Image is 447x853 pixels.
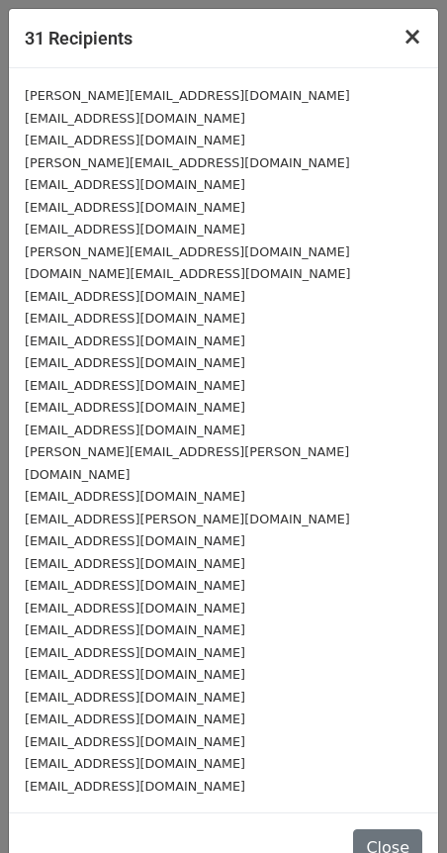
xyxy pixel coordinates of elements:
small: [EMAIL_ADDRESS][DOMAIN_NAME] [25,111,245,126]
small: [EMAIL_ADDRESS][DOMAIN_NAME] [25,667,245,682]
small: [EMAIL_ADDRESS][DOMAIN_NAME] [25,177,245,192]
small: [EMAIL_ADDRESS][DOMAIN_NAME] [25,556,245,571]
small: [EMAIL_ADDRESS][DOMAIN_NAME] [25,133,245,147]
small: [EMAIL_ADDRESS][DOMAIN_NAME] [25,779,245,794]
small: [EMAIL_ADDRESS][DOMAIN_NAME] [25,601,245,616]
small: [EMAIL_ADDRESS][DOMAIN_NAME] [25,289,245,304]
small: [EMAIL_ADDRESS][DOMAIN_NAME] [25,200,245,215]
small: [EMAIL_ADDRESS][DOMAIN_NAME] [25,423,245,437]
small: [EMAIL_ADDRESS][DOMAIN_NAME] [25,311,245,326]
small: [EMAIL_ADDRESS][DOMAIN_NAME] [25,734,245,749]
small: [EMAIL_ADDRESS][DOMAIN_NAME] [25,578,245,593]
small: [EMAIL_ADDRESS][DOMAIN_NAME] [25,355,245,370]
small: [EMAIL_ADDRESS][DOMAIN_NAME] [25,711,245,726]
div: Widget de chat [348,758,447,853]
small: [EMAIL_ADDRESS][PERSON_NAME][DOMAIN_NAME] [25,512,350,526]
small: [EMAIL_ADDRESS][DOMAIN_NAME] [25,489,245,504]
small: [EMAIL_ADDRESS][DOMAIN_NAME] [25,400,245,415]
button: Close [387,9,438,64]
small: [EMAIL_ADDRESS][DOMAIN_NAME] [25,645,245,660]
iframe: Chat Widget [348,758,447,853]
span: × [402,23,422,50]
small: [PERSON_NAME][EMAIL_ADDRESS][DOMAIN_NAME] [25,88,350,103]
small: [EMAIL_ADDRESS][DOMAIN_NAME] [25,622,245,637]
small: [DOMAIN_NAME][EMAIL_ADDRESS][DOMAIN_NAME] [25,266,350,281]
small: [EMAIL_ADDRESS][DOMAIN_NAME] [25,222,245,237]
small: [EMAIL_ADDRESS][DOMAIN_NAME] [25,756,245,771]
small: [EMAIL_ADDRESS][DOMAIN_NAME] [25,533,245,548]
small: [EMAIL_ADDRESS][DOMAIN_NAME] [25,690,245,705]
small: [PERSON_NAME][EMAIL_ADDRESS][DOMAIN_NAME] [25,244,350,259]
small: [EMAIL_ADDRESS][DOMAIN_NAME] [25,333,245,348]
small: [PERSON_NAME][EMAIL_ADDRESS][PERSON_NAME][DOMAIN_NAME] [25,444,349,482]
h5: 31 Recipients [25,25,133,51]
small: [PERSON_NAME][EMAIL_ADDRESS][DOMAIN_NAME] [25,155,350,170]
small: [EMAIL_ADDRESS][DOMAIN_NAME] [25,378,245,393]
